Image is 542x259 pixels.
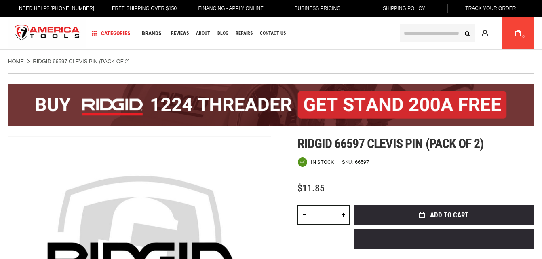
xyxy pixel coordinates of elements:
[33,58,130,64] strong: RIDGID 66597 CLEVIS PIN (PACK OF 2)
[383,6,425,11] span: Shipping Policy
[8,58,24,65] a: Home
[196,31,210,36] span: About
[297,183,325,194] span: $11.85
[430,212,468,219] span: Add to Cart
[354,205,534,225] button: Add to Cart
[142,30,162,36] span: Brands
[311,159,334,165] span: In stock
[217,31,228,36] span: Blog
[355,159,369,165] div: 66597
[342,159,355,165] strong: SKU
[88,28,134,39] a: Categories
[460,25,475,41] button: Search
[522,34,525,39] span: 0
[92,30,131,36] span: Categories
[8,84,534,126] img: BOGO: Buy the RIDGID® 1224 Threader (26092), get the 92467 200A Stand FREE!
[214,28,232,39] a: Blog
[138,28,165,39] a: Brands
[256,28,289,39] a: Contact Us
[297,157,334,167] div: Availability
[8,18,86,49] a: store logo
[510,17,526,49] a: 0
[167,28,192,39] a: Reviews
[8,18,86,49] img: America Tools
[236,31,253,36] span: Repairs
[171,31,189,36] span: Reviews
[192,28,214,39] a: About
[232,28,256,39] a: Repairs
[297,136,483,151] span: Ridgid 66597 clevis pin (pack of 2)
[260,31,286,36] span: Contact Us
